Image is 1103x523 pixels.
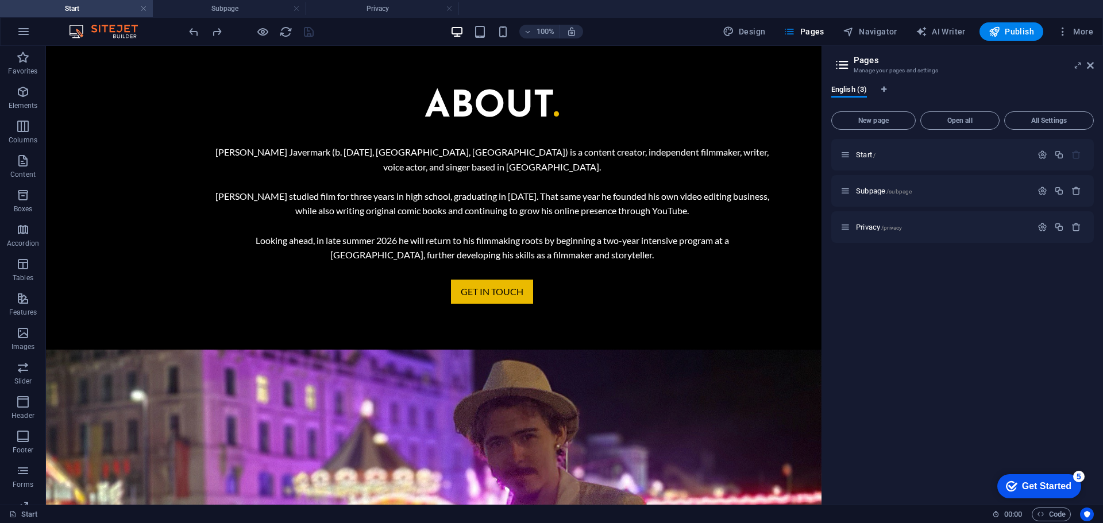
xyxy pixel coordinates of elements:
button: Pages [779,22,828,41]
button: undo [187,25,200,38]
h4: Subpage [153,2,306,15]
div: Duplicate [1054,186,1064,196]
span: AI Writer [916,26,966,37]
button: New page [831,111,916,130]
span: New page [836,117,911,124]
p: Accordion [7,239,39,248]
i: On resize automatically adjust zoom level to fit chosen device. [566,26,577,37]
span: Publish [989,26,1034,37]
p: Slider [14,377,32,386]
button: redo [210,25,223,38]
button: Usercentrics [1080,507,1094,521]
button: Code [1032,507,1071,521]
div: 5 [85,2,97,14]
div: Start/ [853,151,1032,158]
p: Features [9,308,37,317]
div: Design (Ctrl+Alt+Y) [718,22,770,41]
p: Favorites [8,67,37,76]
p: Content [10,170,36,179]
button: AI Writer [911,22,970,41]
div: Duplicate [1054,222,1064,232]
i: Reload page [279,25,292,38]
span: English (3) [831,83,867,99]
div: Settings [1038,186,1047,196]
i: Redo: Move elements (Ctrl+Y, ⌘+Y) [210,25,223,38]
span: /privacy [881,224,902,231]
button: reload [279,25,292,38]
img: Editor Logo [66,25,152,38]
button: All Settings [1004,111,1094,130]
div: Remove [1071,186,1081,196]
span: Subpage [856,187,912,195]
div: Get Started [34,13,83,23]
p: Columns [9,135,37,145]
h6: Session time [992,507,1023,521]
h6: 100% [537,25,555,38]
span: : [1012,510,1014,518]
p: Elements [9,101,38,110]
button: 100% [519,25,560,38]
h2: Pages [854,55,1094,65]
span: Navigator [843,26,897,37]
button: Publish [979,22,1043,41]
a: Click to cancel selection. Double-click to open Pages [9,507,38,521]
span: Click to open page [856,150,876,159]
p: Forms [13,480,33,489]
button: Open all [920,111,1000,130]
div: Settings [1038,222,1047,232]
button: Design [718,22,770,41]
div: The startpage cannot be deleted [1071,150,1081,160]
span: / [873,152,876,158]
i: Undo: Variant changed: Default (Ctrl+Z) [187,25,200,38]
button: Navigator [838,22,902,41]
div: Language Tabs [831,85,1094,107]
p: Boxes [14,204,33,214]
span: Pages [784,26,824,37]
span: More [1057,26,1093,37]
h4: Privacy [306,2,458,15]
span: /subpage [886,188,912,195]
div: Subpage/subpage [853,187,1032,195]
p: Tables [13,273,33,282]
span: Click to open page [856,223,902,231]
div: Remove [1071,222,1081,232]
p: Images [11,342,35,351]
span: Open all [925,117,994,124]
span: All Settings [1009,117,1089,124]
span: Code [1037,507,1066,521]
p: Footer [13,445,33,455]
h3: Manage your pages and settings [854,65,1071,76]
button: Click here to leave preview mode and continue editing [256,25,269,38]
button: More [1052,22,1098,41]
p: Header [11,411,34,420]
span: Design [723,26,766,37]
div: Get Started 5 items remaining, 0% complete [9,6,93,30]
div: Privacy/privacy [853,223,1032,231]
span: 00 00 [1004,507,1022,521]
